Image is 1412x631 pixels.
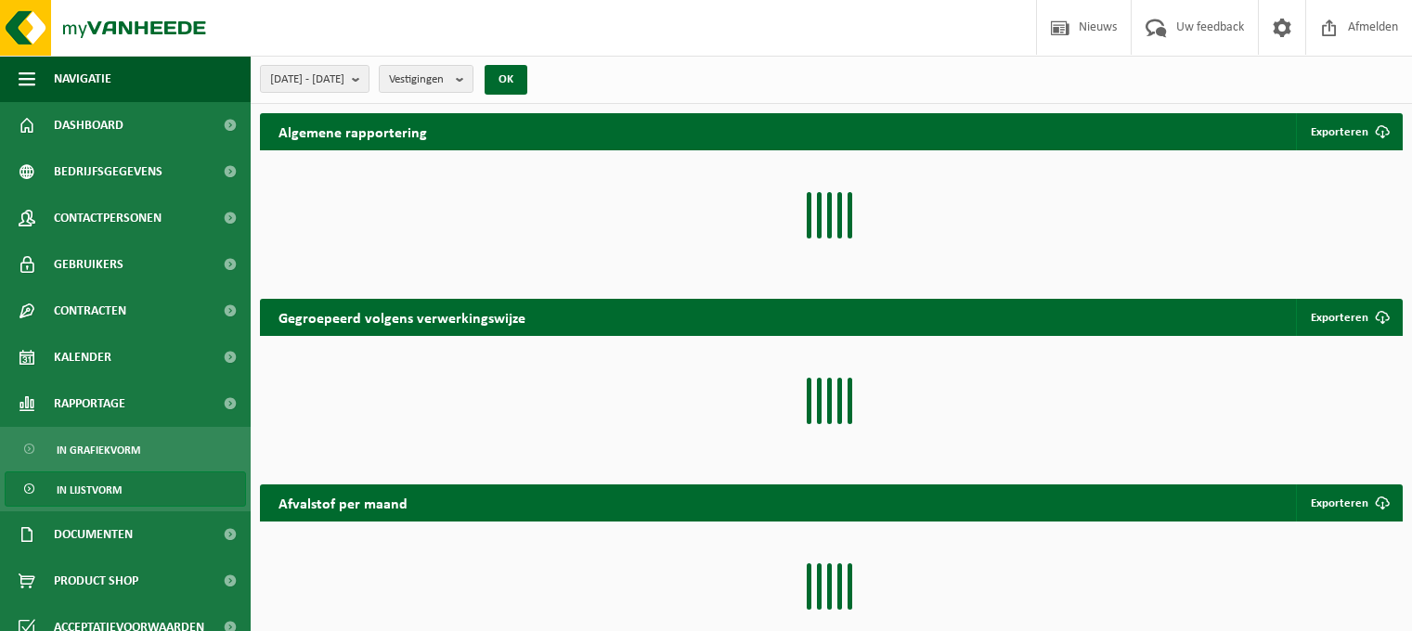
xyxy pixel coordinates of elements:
[5,471,246,507] a: In lijstvorm
[54,148,162,195] span: Bedrijfsgegevens
[54,241,123,288] span: Gebruikers
[389,66,448,94] span: Vestigingen
[54,102,123,148] span: Dashboard
[54,334,111,380] span: Kalender
[54,511,133,558] span: Documenten
[57,432,140,468] span: In grafiekvorm
[260,113,446,150] h2: Algemene rapportering
[1296,484,1401,522] a: Exporteren
[260,299,544,335] h2: Gegroepeerd volgens verwerkingswijze
[54,56,111,102] span: Navigatie
[260,484,426,521] h2: Afvalstof per maand
[54,195,162,241] span: Contactpersonen
[1296,113,1401,150] button: Exporteren
[54,380,125,427] span: Rapportage
[270,66,344,94] span: [DATE] - [DATE]
[57,472,122,508] span: In lijstvorm
[485,65,527,95] button: OK
[1296,299,1401,336] a: Exporteren
[260,65,369,93] button: [DATE] - [DATE]
[54,288,126,334] span: Contracten
[379,65,473,93] button: Vestigingen
[5,431,246,467] a: In grafiekvorm
[54,558,138,604] span: Product Shop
